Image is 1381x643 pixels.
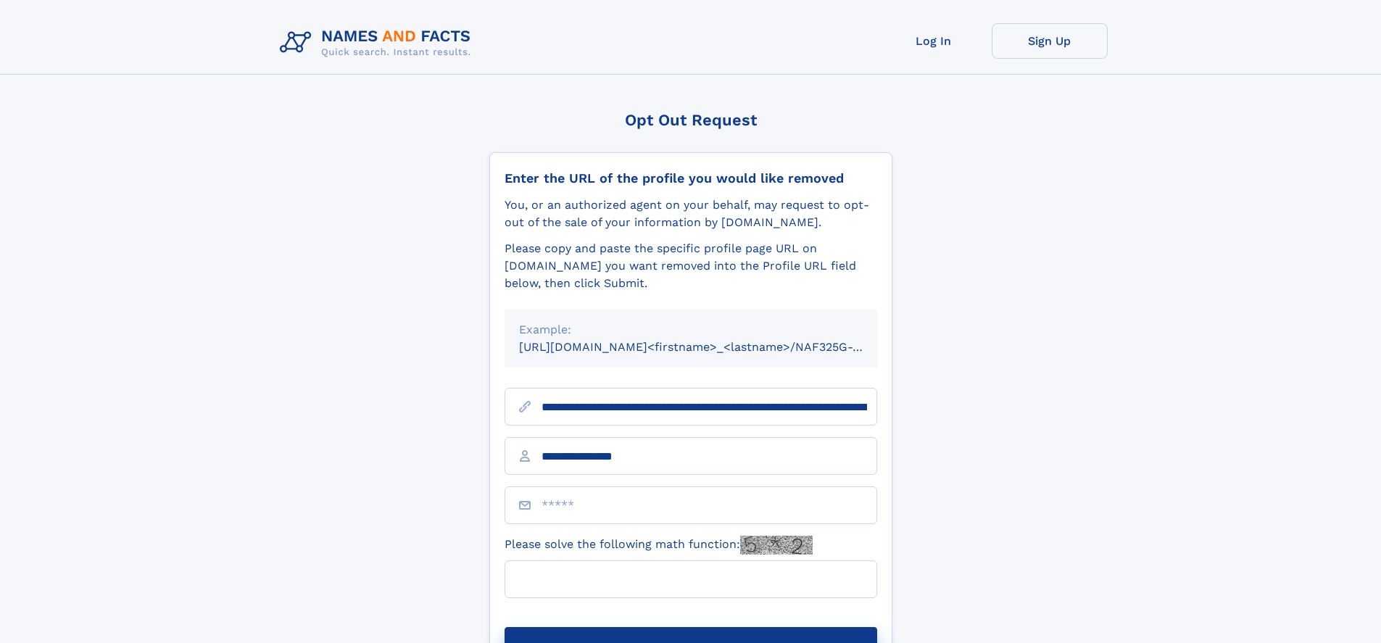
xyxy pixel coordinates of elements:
label: Please solve the following math function: [505,536,813,555]
div: Opt Out Request [489,111,892,129]
a: Sign Up [992,23,1108,59]
small: [URL][DOMAIN_NAME]<firstname>_<lastname>/NAF325G-xxxxxxxx [519,340,905,354]
div: Please copy and paste the specific profile page URL on [DOMAIN_NAME] you want removed into the Pr... [505,240,877,292]
div: Example: [519,321,863,339]
div: You, or an authorized agent on your behalf, may request to opt-out of the sale of your informatio... [505,196,877,231]
div: Enter the URL of the profile you would like removed [505,170,877,186]
a: Log In [876,23,992,59]
img: Logo Names and Facts [274,23,483,62]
